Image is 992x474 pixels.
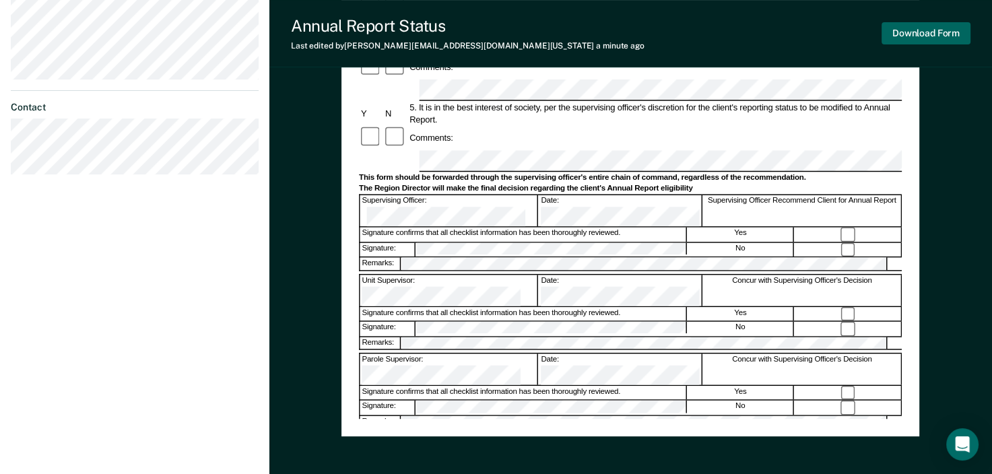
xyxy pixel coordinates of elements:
[688,228,794,242] div: Yes
[360,195,539,226] div: Supervising Officer:
[688,322,794,336] div: No
[596,41,644,50] span: a minute ago
[360,307,687,321] div: Signature confirms that all checklist information has been thoroughly reviewed.
[946,428,979,461] div: Open Intercom Messenger
[359,107,383,118] div: Y
[360,386,687,400] div: Signature confirms that all checklist information has been thoroughly reviewed.
[360,353,539,384] div: Parole Supervisor:
[408,102,902,125] div: 5. It is in the best interest of society, per the supervising officer's discretion for the client...
[360,322,416,336] div: Signature:
[688,401,794,415] div: No
[359,172,902,182] div: This form should be forwarded through the supervising officer's entire chain of command, regardle...
[383,107,407,118] div: N
[360,258,401,270] div: Remarks:
[539,275,702,306] div: Date:
[688,243,794,257] div: No
[360,243,416,257] div: Signature:
[360,337,401,349] div: Remarks:
[703,353,902,384] div: Concur with Supervising Officer's Decision
[408,132,455,143] div: Comments:
[703,195,902,226] div: Supervising Officer Recommend Client for Annual Report
[688,307,794,321] div: Yes
[360,275,539,306] div: Unit Supervisor:
[360,228,687,242] div: Signature confirms that all checklist information has been thoroughly reviewed.
[539,195,702,226] div: Date:
[539,353,702,384] div: Date:
[703,275,902,306] div: Concur with Supervising Officer's Decision
[359,183,902,193] div: The Region Director will make the final decision regarding the client's Annual Report eligibility
[688,386,794,400] div: Yes
[360,401,416,415] div: Signature:
[291,41,644,50] div: Last edited by [PERSON_NAME][EMAIL_ADDRESS][DOMAIN_NAME][US_STATE]
[11,102,259,113] dt: Contact
[882,22,970,44] button: Download Form
[291,16,644,36] div: Annual Report Status
[360,416,401,428] div: Remarks:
